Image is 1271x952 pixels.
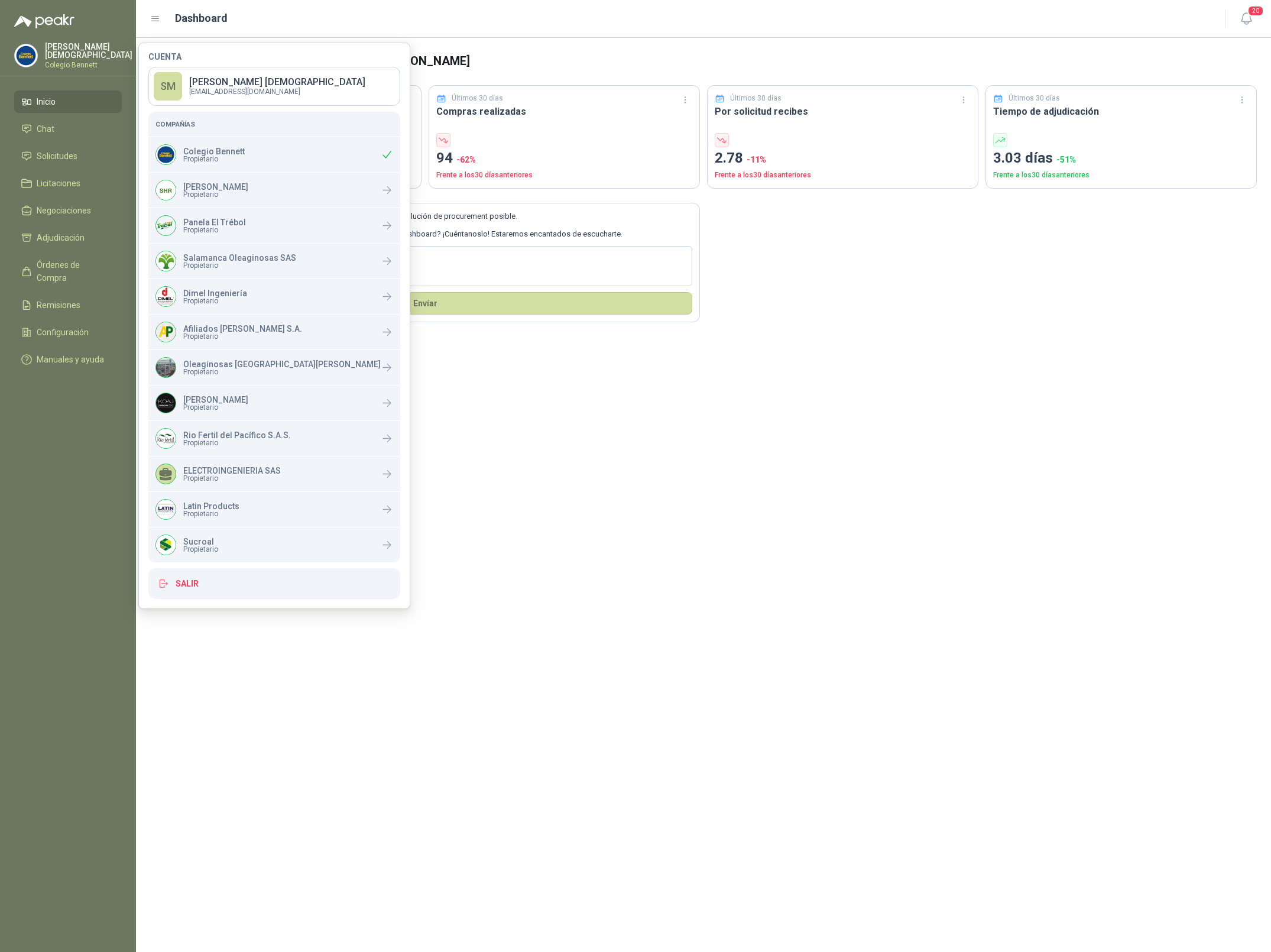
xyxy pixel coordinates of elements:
span: Licitaciones [37,177,80,190]
a: ELECTROINGENIERIA SASPropietario [148,456,400,491]
a: Company Logo[PERSON_NAME]Propietario [148,173,400,208]
span: Órdenes de Compra [37,258,111,284]
p: En , nos importan tus necesidades y queremos ofrecerte la mejor solución de procurement posible. [158,211,692,222]
a: Company LogoRio Fertil del Pacífico S.A.S.Propietario [148,421,400,456]
span: Inicio [37,95,56,108]
a: SM[PERSON_NAME] [DEMOGRAPHIC_DATA][EMAIL_ADDRESS][DOMAIN_NAME] [148,67,400,106]
p: Panela El Trébol [183,218,246,226]
span: Propietario [183,439,291,446]
button: Salir [148,568,400,599]
p: Salamanca Oleaginosas SAS [183,254,296,262]
a: Chat [14,118,122,140]
button: Envíar [158,292,692,315]
a: Remisiones [14,294,122,316]
span: Propietario [183,156,245,163]
h3: Por solicitud recibes [715,104,971,119]
span: -62 % [456,155,476,164]
span: Propietario [183,333,302,340]
span: Negociaciones [37,204,91,217]
img: Company Logo [156,287,176,306]
span: 20 [1247,5,1264,17]
p: 3.03 días [993,147,1249,170]
p: Sucroal [183,537,218,546]
span: Configuración [37,326,89,339]
p: Colegio Bennett [45,61,132,69]
p: Frente a los 30 días anteriores [993,170,1249,181]
img: Company Logo [15,44,37,67]
h5: Compañías [155,119,393,129]
p: Afiliados [PERSON_NAME] S.A. [183,325,302,333]
p: [EMAIL_ADDRESS][DOMAIN_NAME] [189,88,365,95]
img: Company Logo [156,251,176,271]
span: Propietario [183,297,247,305]
span: Remisiones [37,299,80,312]
img: Company Logo [156,429,176,448]
p: [PERSON_NAME] [DEMOGRAPHIC_DATA] [189,77,365,87]
h1: Dashboard [175,10,228,27]
img: Logo peakr [14,14,74,28]
img: Company Logo [156,358,176,377]
p: Últimos 30 días [730,93,782,104]
a: Configuración [14,321,122,344]
div: Company LogoPanela El TrébolPropietario [148,208,400,243]
span: Propietario [183,191,248,198]
span: Adjudicación [37,231,85,244]
a: Licitaciones [14,172,122,195]
h4: Cuenta [148,53,400,61]
span: Propietario [183,510,239,517]
h3: Bienvenido de [DEMOGRAPHIC_DATA][PERSON_NAME] [169,52,1257,70]
a: Company LogoSalamanca Oleaginosas SASPropietario [148,244,400,279]
p: ¿Tienes alguna sugerencia o petición sobre lo que te gustaría ver en tu dashboard? ¡Cuéntanoslo! ... [158,228,692,240]
p: 2.78 [715,147,971,170]
span: Propietario [183,226,246,234]
span: Propietario [183,368,381,375]
span: Propietario [183,262,296,269]
p: [PERSON_NAME] [DEMOGRAPHIC_DATA] [45,43,132,59]
p: Frente a los 30 días anteriores [715,170,971,181]
img: Company Logo [156,393,176,413]
p: Últimos 30 días [452,93,503,104]
a: Company LogoAfiliados [PERSON_NAME] S.A.Propietario [148,315,400,349]
a: Company LogoDimel IngenieríaPropietario [148,279,400,314]
span: Manuales y ayuda [37,353,104,366]
img: Company Logo [156,180,176,200]
a: Órdenes de Compra [14,254,122,289]
p: Frente a los 30 días anteriores [436,170,692,181]
span: -51 % [1056,155,1076,164]
a: Manuales y ayuda [14,348,122,371]
a: Inicio [14,90,122,113]
p: ELECTROINGENIERIA SAS [183,467,281,475]
img: Company Logo [156,500,176,519]
p: 94 [436,147,692,170]
div: SM [154,72,182,101]
div: Company LogoColegio BennettPropietario [148,137,400,172]
span: -11 % [747,155,766,164]
p: Últimos 30 días [1009,93,1060,104]
p: Oleaginosas [GEOGRAPHIC_DATA][PERSON_NAME] [183,360,381,368]
span: Propietario [183,404,248,411]
p: [PERSON_NAME] [183,183,248,191]
img: Company Logo [156,216,176,235]
span: Solicitudes [37,150,77,163]
a: Company LogoSucroalPropietario [148,527,400,562]
span: Propietario [183,546,218,553]
p: [PERSON_NAME] [183,396,248,404]
a: Company Logo[PERSON_NAME]Propietario [148,386,400,420]
p: Colegio Bennett [183,147,245,156]
a: Company LogoLatin ProductsPropietario [148,492,400,527]
a: Solicitudes [14,145,122,167]
p: Latin Products [183,502,239,510]
button: 20 [1236,8,1257,30]
span: Chat [37,122,54,135]
a: Company LogoOleaginosas [GEOGRAPHIC_DATA][PERSON_NAME]Propietario [148,350,400,385]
